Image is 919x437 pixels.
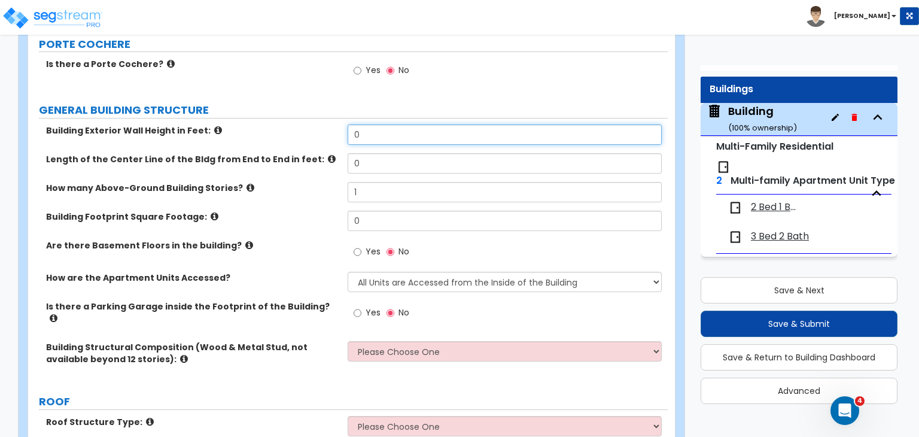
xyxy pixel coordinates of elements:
[247,183,254,192] i: click for more info!
[46,272,339,284] label: How are the Apartment Units Accessed?
[728,104,797,134] div: Building
[46,153,339,165] label: Length of the Center Line of the Bldg from End to End in feet:
[46,416,339,428] label: Roof Structure Type:
[710,83,888,96] div: Buildings
[398,245,409,257] span: No
[214,126,222,135] i: click for more info!
[46,211,339,223] label: Building Footprint Square Footage:
[39,394,668,409] label: ROOF
[701,378,897,404] button: Advanced
[167,59,175,68] i: click for more info!
[366,245,381,257] span: Yes
[46,239,339,251] label: Are there Basement Floors in the building?
[387,245,394,259] input: No
[46,125,339,136] label: Building Exterior Wall Height in Feet:
[46,341,339,365] label: Building Structural Composition (Wood & Metal Stud, not available beyond 12 stories):
[707,104,722,119] img: building.svg
[716,174,722,187] span: 2
[46,58,339,70] label: Is there a Porte Cochere?
[701,311,897,337] button: Save & Submit
[716,139,833,153] small: Multi-Family Residential
[728,230,742,244] img: door.png
[46,301,339,324] label: Is there a Parking Garage inside the Footprint of the Building?
[830,396,859,425] iframe: Intercom live chat
[387,64,394,77] input: No
[728,201,742,215] img: door.png
[366,306,381,318] span: Yes
[46,182,339,194] label: How many Above-Ground Building Stories?
[751,201,802,214] span: 2 Bed 1 Bath
[707,104,797,134] span: Building
[716,160,731,174] img: door.png
[354,306,361,320] input: Yes
[146,417,154,426] i: click for more info!
[387,306,394,320] input: No
[245,241,253,250] i: click for more info!
[39,37,668,52] label: PORTE COCHERE
[354,64,361,77] input: Yes
[805,6,826,27] img: avatar.png
[855,396,865,406] span: 4
[180,354,188,363] i: click for more info!
[398,306,409,318] span: No
[211,212,218,221] i: click for more info!
[328,154,336,163] i: click for more info!
[354,245,361,259] input: Yes
[39,102,668,118] label: GENERAL BUILDING STRUCTURE
[701,277,897,304] button: Save & Next
[2,6,104,30] img: logo_pro_r.png
[50,314,57,323] i: click for more info!
[398,64,409,76] span: No
[834,11,890,20] b: [PERSON_NAME]
[751,230,809,244] span: 3 Bed 2 Bath
[731,174,895,187] span: Multi-family Apartment Unit Type
[701,344,897,371] button: Save & Return to Building Dashboard
[366,64,381,76] span: Yes
[728,122,797,133] small: ( 100 % ownership)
